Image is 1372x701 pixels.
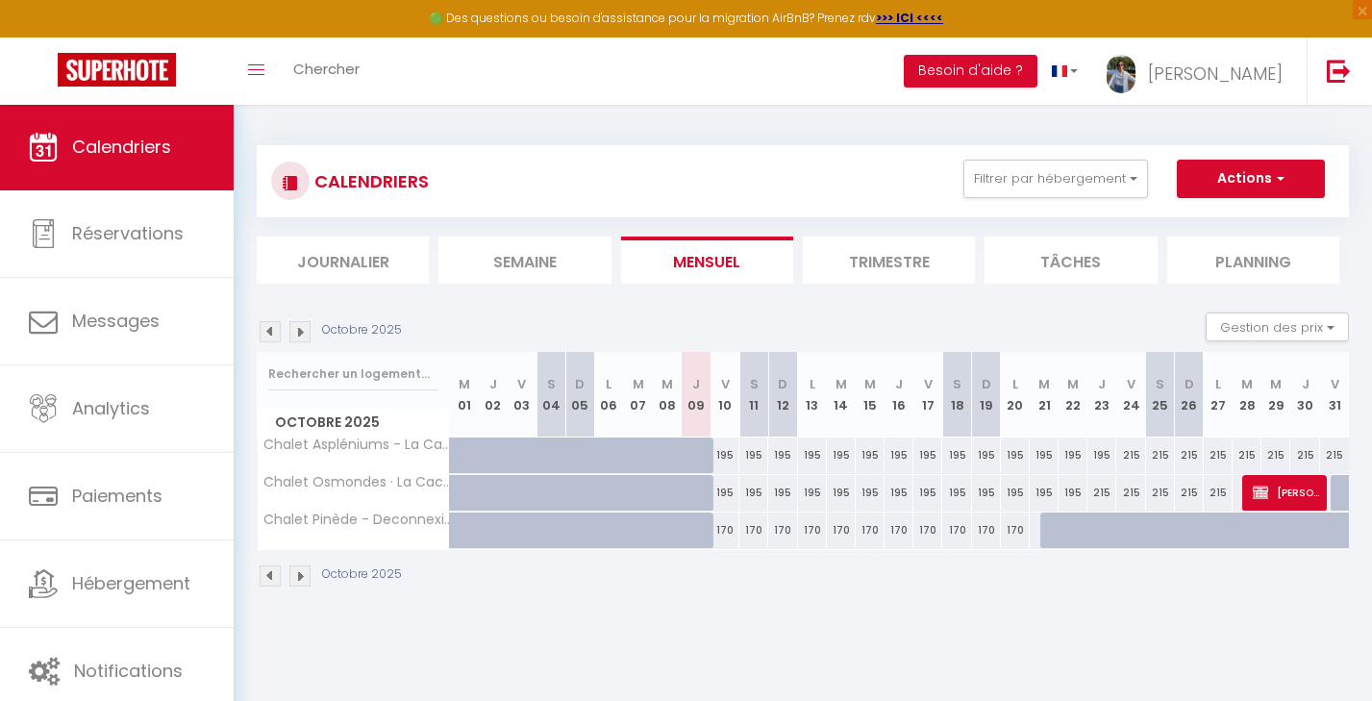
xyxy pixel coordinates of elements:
[1156,375,1164,393] abbr: S
[885,475,913,511] div: 195
[803,237,975,284] li: Trimestre
[293,59,360,79] span: Chercher
[856,475,885,511] div: 195
[798,438,827,473] div: 195
[778,375,787,393] abbr: D
[1320,438,1349,473] div: 215
[913,438,942,473] div: 195
[1148,62,1283,86] span: [PERSON_NAME]
[768,513,797,548] div: 170
[827,438,856,473] div: 195
[565,352,594,438] th: 05
[1261,352,1290,438] th: 29
[768,438,797,473] div: 195
[1116,438,1145,473] div: 215
[798,475,827,511] div: 195
[1290,352,1319,438] th: 30
[942,513,971,548] div: 170
[856,438,885,473] div: 195
[1185,375,1194,393] abbr: D
[876,10,943,26] a: >>> ICI <<<<
[885,352,913,438] th: 16
[1204,438,1233,473] div: 215
[885,438,913,473] div: 195
[711,475,739,511] div: 195
[739,352,768,438] th: 11
[750,375,759,393] abbr: S
[1092,38,1307,105] a: ... [PERSON_NAME]
[864,375,876,393] abbr: M
[1001,513,1030,548] div: 170
[261,438,453,452] span: Chalet Aspléniums - La Cachette du Lac – Un havre de paix familial
[739,475,768,511] div: 195
[1233,352,1261,438] th: 28
[810,375,815,393] abbr: L
[1204,352,1233,438] th: 27
[798,352,827,438] th: 13
[1087,352,1116,438] th: 23
[924,375,933,393] abbr: V
[682,352,711,438] th: 09
[1059,475,1087,511] div: 195
[633,375,644,393] abbr: M
[1146,438,1175,473] div: 215
[72,396,150,420] span: Analytics
[1038,375,1050,393] abbr: M
[1012,375,1018,393] abbr: L
[856,513,885,548] div: 170
[942,352,971,438] th: 18
[1059,438,1087,473] div: 195
[268,357,438,391] input: Rechercher un logement...
[1030,438,1059,473] div: 195
[72,484,162,508] span: Paiements
[1327,59,1351,83] img: logout
[1001,352,1030,438] th: 20
[1290,438,1319,473] div: 215
[1175,475,1204,511] div: 215
[711,438,739,473] div: 195
[450,352,479,438] th: 01
[310,160,429,203] h3: CALENDRIERS
[721,375,730,393] abbr: V
[257,237,429,284] li: Journalier
[508,352,536,438] th: 03
[1241,375,1253,393] abbr: M
[322,321,402,339] p: Octobre 2025
[58,53,176,87] img: Super Booking
[1116,475,1145,511] div: 215
[1204,475,1233,511] div: 215
[72,571,190,595] span: Hébergement
[1098,375,1106,393] abbr: J
[1253,474,1320,511] span: [PERSON_NAME]
[972,475,1001,511] div: 195
[261,513,453,527] span: Chalet Pinède - Deconnexion entre lac et [GEOGRAPHIC_DATA]
[624,352,653,438] th: 07
[1206,313,1349,341] button: Gestion des prix
[606,375,611,393] abbr: L
[913,475,942,511] div: 195
[1030,352,1059,438] th: 21
[904,55,1037,88] button: Besoin d'aide ?
[972,513,1001,548] div: 170
[1127,375,1135,393] abbr: V
[953,375,961,393] abbr: S
[536,352,565,438] th: 04
[963,160,1148,198] button: Filtrer par hébergement
[913,513,942,548] div: 170
[768,352,797,438] th: 12
[594,352,623,438] th: 06
[72,135,171,159] span: Calendriers
[1059,352,1087,438] th: 22
[517,375,526,393] abbr: V
[547,375,556,393] abbr: S
[913,352,942,438] th: 17
[1233,438,1261,473] div: 215
[1146,475,1175,511] div: 215
[1175,438,1204,473] div: 215
[479,352,508,438] th: 02
[1270,375,1282,393] abbr: M
[1175,352,1204,438] th: 26
[982,375,991,393] abbr: D
[1087,475,1116,511] div: 215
